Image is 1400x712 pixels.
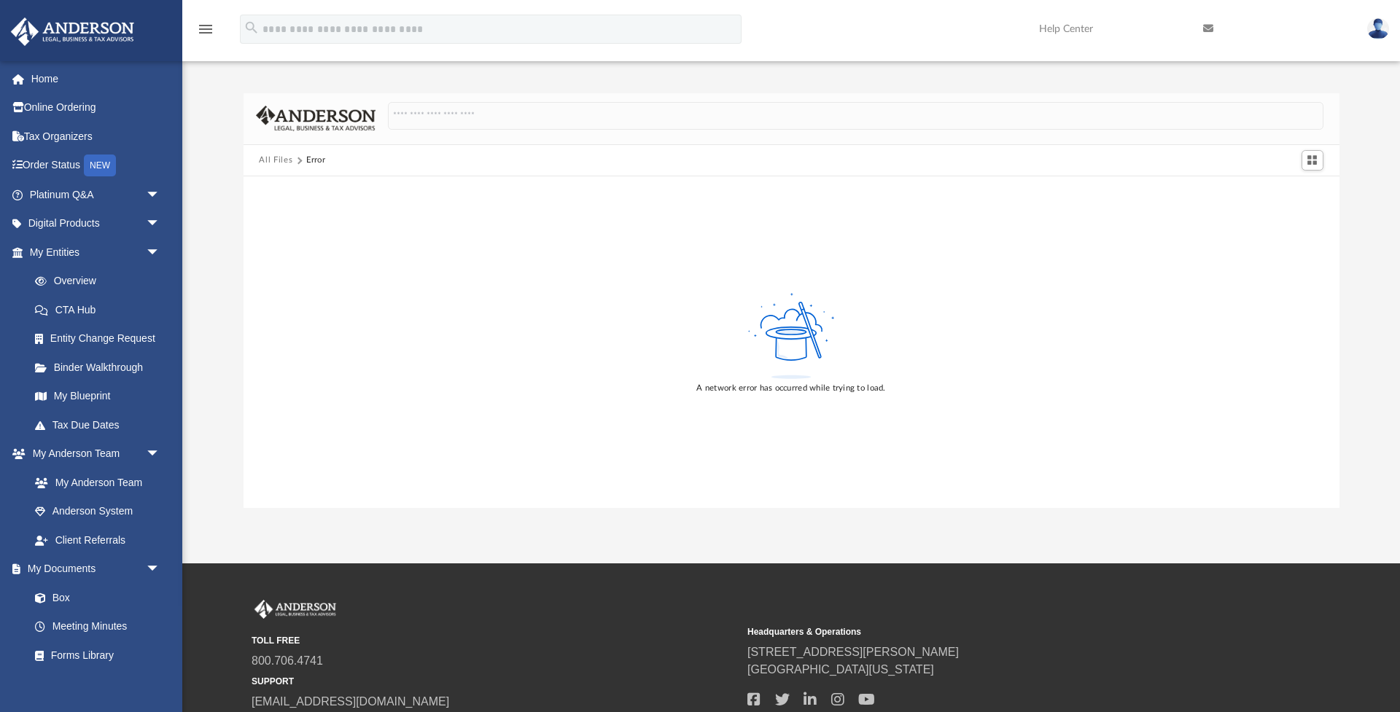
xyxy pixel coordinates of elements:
[10,555,175,584] a: My Documentsarrow_drop_down
[1367,18,1389,39] img: User Pic
[146,238,175,267] span: arrow_drop_down
[10,93,182,122] a: Online Ordering
[20,295,182,324] a: CTA Hub
[10,439,175,469] a: My Anderson Teamarrow_drop_down
[10,209,182,238] a: Digital Productsarrow_drop_down
[244,20,260,36] i: search
[197,20,214,38] i: menu
[20,525,175,555] a: Client Referrals
[747,646,959,658] a: [STREET_ADDRESS][PERSON_NAME]
[20,641,168,670] a: Forms Library
[146,180,175,210] span: arrow_drop_down
[146,209,175,239] span: arrow_drop_down
[10,238,182,267] a: My Entitiesarrow_drop_down
[10,64,182,93] a: Home
[252,675,737,688] small: SUPPORT
[747,663,934,676] a: [GEOGRAPHIC_DATA][US_STATE]
[146,439,175,469] span: arrow_drop_down
[252,634,737,647] small: TOLL FREE
[20,612,175,641] a: Meeting Minutes
[388,102,1323,130] input: Search files and folders
[10,180,182,209] a: Platinum Q&Aarrow_drop_down
[20,267,182,296] a: Overview
[84,154,116,176] div: NEW
[20,324,182,353] a: Entity Change Request
[20,583,168,612] a: Box
[20,382,175,411] a: My Blueprint
[20,410,182,439] a: Tax Due Dates
[252,695,449,708] a: [EMAIL_ADDRESS][DOMAIN_NAME]
[197,28,214,38] a: menu
[20,497,175,526] a: Anderson System
[696,382,885,395] div: A network error has occurred while trying to load.
[7,17,139,46] img: Anderson Advisors Platinum Portal
[146,555,175,584] span: arrow_drop_down
[252,654,323,667] a: 800.706.4741
[10,122,182,151] a: Tax Organizers
[306,154,325,167] div: Error
[747,625,1233,638] small: Headquarters & Operations
[20,353,182,382] a: Binder Walkthrough
[10,151,182,181] a: Order StatusNEW
[259,154,292,167] button: All Files
[1302,150,1323,171] button: Switch to Grid View
[20,468,168,497] a: My Anderson Team
[252,600,339,619] img: Anderson Advisors Platinum Portal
